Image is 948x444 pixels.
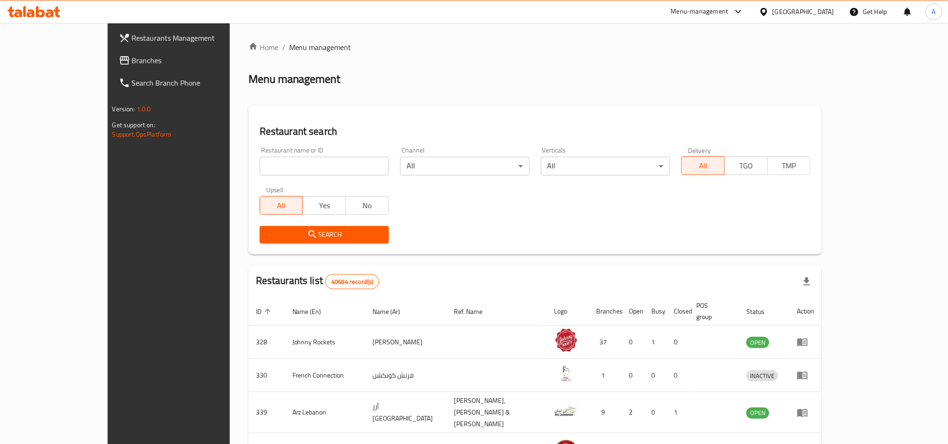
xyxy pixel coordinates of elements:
a: Restaurants Management [111,27,266,49]
nav: breadcrumb [248,42,822,53]
td: 0 [622,359,644,392]
h2: Restaurants list [256,274,379,289]
span: 1.0.0 [137,103,151,115]
span: Name (Ar) [372,306,412,317]
span: OPEN [746,408,769,418]
th: Action [789,297,822,326]
span: POS group [697,300,728,322]
div: Total records count [325,274,379,289]
h2: Menu management [248,72,341,87]
td: 0 [622,326,644,359]
div: Menu [797,336,814,348]
label: Upsell [266,187,284,193]
span: Search [267,229,381,240]
span: A [932,7,936,17]
span: Name (En) [292,306,334,317]
td: أرز [GEOGRAPHIC_DATA] [365,392,446,433]
button: Search [260,226,389,243]
a: Branches [111,49,266,72]
td: فرنش كونكشن [365,359,446,392]
img: French Connection [554,362,578,385]
a: Search Branch Phone [111,72,266,94]
div: OPEN [746,408,769,419]
img: Johnny Rockets [554,328,578,352]
td: 2 [622,392,644,433]
th: Busy [644,297,667,326]
th: Open [622,297,644,326]
span: Status [746,306,777,317]
td: 0 [644,392,667,433]
span: ID [256,306,274,317]
th: Closed [667,297,689,326]
th: Logo [547,297,589,326]
span: INACTIVE [746,371,778,381]
th: Branches [589,297,622,326]
span: TGO [729,159,764,173]
button: TMP [767,156,811,175]
div: INACTIVE [746,370,778,381]
td: [PERSON_NAME],[PERSON_NAME] & [PERSON_NAME] [446,392,547,433]
span: Yes [306,199,342,212]
span: 40684 record(s) [326,277,379,286]
span: Menu management [289,42,351,53]
span: Search Branch Phone [132,77,258,88]
td: [PERSON_NAME] [365,326,446,359]
span: Get support on: [112,119,155,131]
div: All [541,157,670,175]
label: Delivery [688,147,711,153]
td: Arz Lebanon [285,392,365,433]
div: Menu-management [671,6,729,17]
span: Branches [132,55,258,66]
button: Yes [302,196,346,215]
td: 9 [589,392,622,433]
span: Restaurants Management [132,32,258,44]
td: 1 [644,326,667,359]
td: 328 [248,326,285,359]
div: Export file [795,270,818,293]
span: Ref. Name [454,306,495,317]
div: [GEOGRAPHIC_DATA] [773,7,834,17]
td: 1 [667,392,689,433]
td: 339 [248,392,285,433]
div: Menu [797,370,814,381]
h2: Restaurant search [260,124,811,138]
a: Support.OpsPlatform [112,128,172,140]
li: / [282,42,285,53]
img: Arz Lebanon [554,399,578,422]
td: 0 [667,359,689,392]
td: 0 [644,359,667,392]
button: TGO [724,156,768,175]
td: 37 [589,326,622,359]
input: Search for restaurant name or ID.. [260,157,389,175]
button: All [681,156,725,175]
div: Menu [797,407,814,418]
button: All [260,196,303,215]
span: All [264,199,299,212]
span: TMP [772,159,807,173]
span: Version: [112,103,135,115]
td: 0 [667,326,689,359]
span: No [350,199,385,212]
td: 1 [589,359,622,392]
td: Johnny Rockets [285,326,365,359]
span: OPEN [746,337,769,348]
span: All [685,159,721,173]
td: French Connection [285,359,365,392]
div: All [400,157,529,175]
button: No [345,196,389,215]
td: 330 [248,359,285,392]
